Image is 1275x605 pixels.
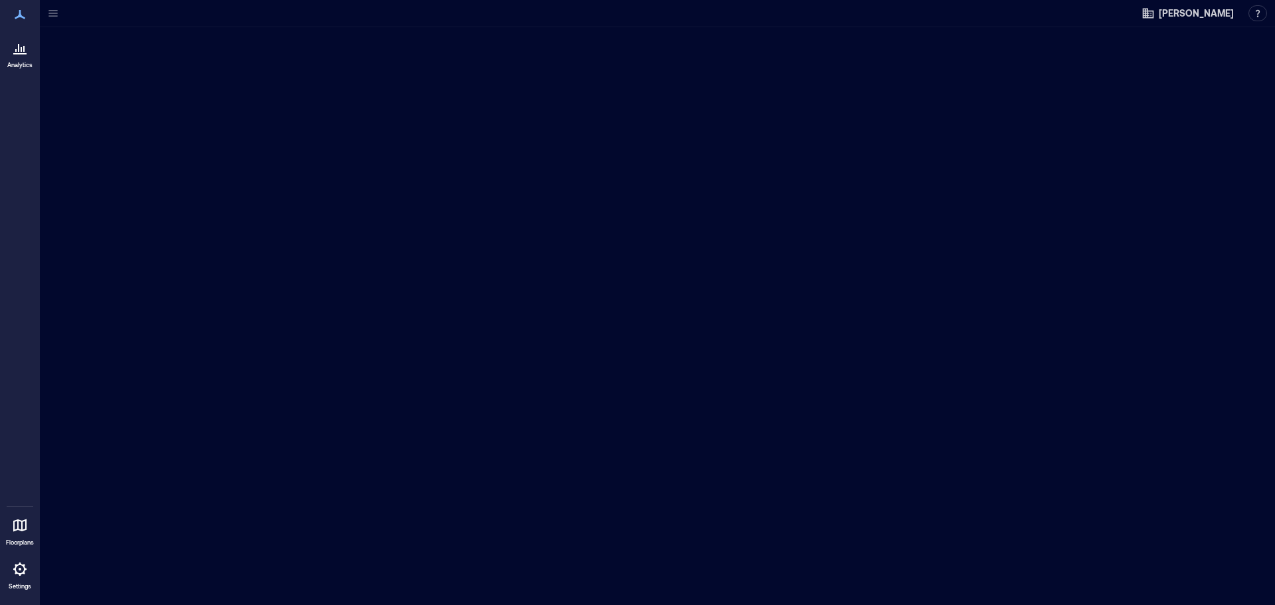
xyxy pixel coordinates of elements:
p: Settings [9,582,31,590]
p: Analytics [7,61,33,69]
button: [PERSON_NAME] [1138,3,1238,24]
a: Analytics [3,32,37,73]
a: Settings [4,553,36,594]
a: Floorplans [2,509,38,551]
span: [PERSON_NAME] [1159,7,1234,20]
p: Floorplans [6,539,34,547]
